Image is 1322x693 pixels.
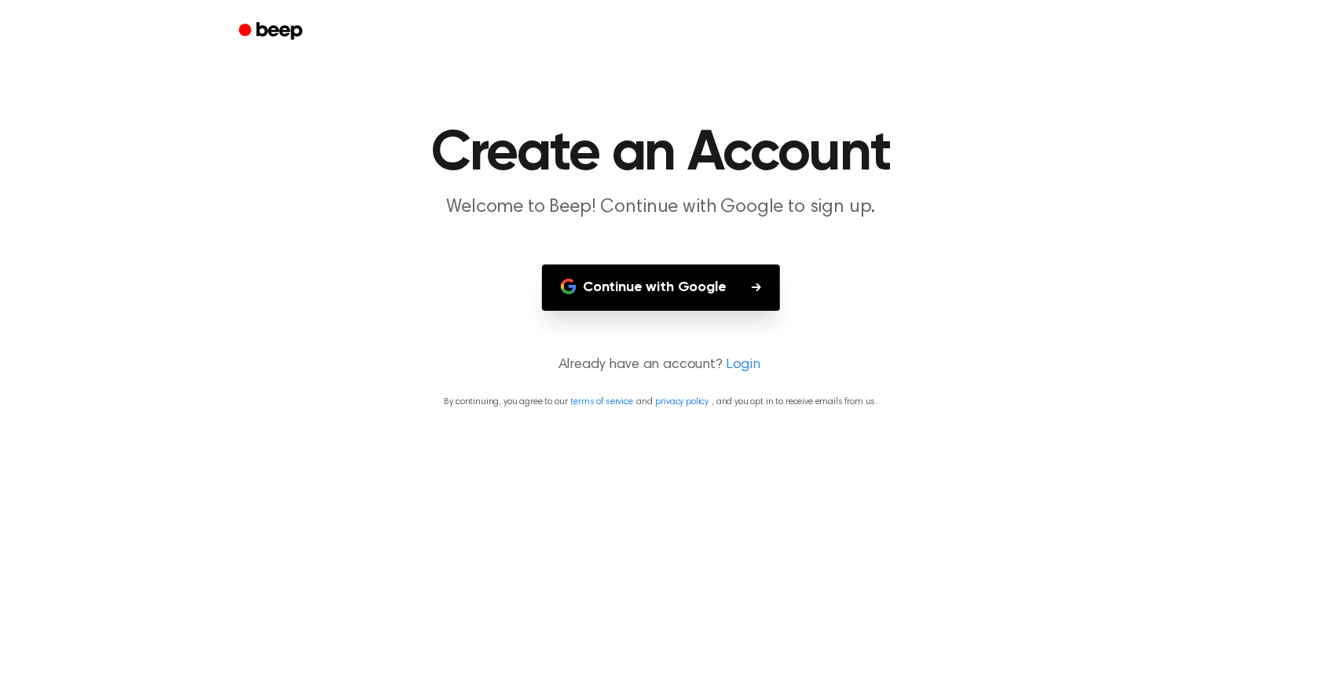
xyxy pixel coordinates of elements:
a: terms of service [571,397,633,407]
h1: Create an Account [259,126,1064,182]
a: privacy policy [656,397,709,407]
p: Already have an account? [19,355,1303,376]
p: By continuing, you agree to our and , and you opt in to receive emails from us. [19,395,1303,409]
a: Beep [228,16,317,47]
button: Continue with Google [542,264,780,311]
p: Welcome to Beep! Continue with Google to sign up. [360,195,963,221]
a: Login [726,355,760,376]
